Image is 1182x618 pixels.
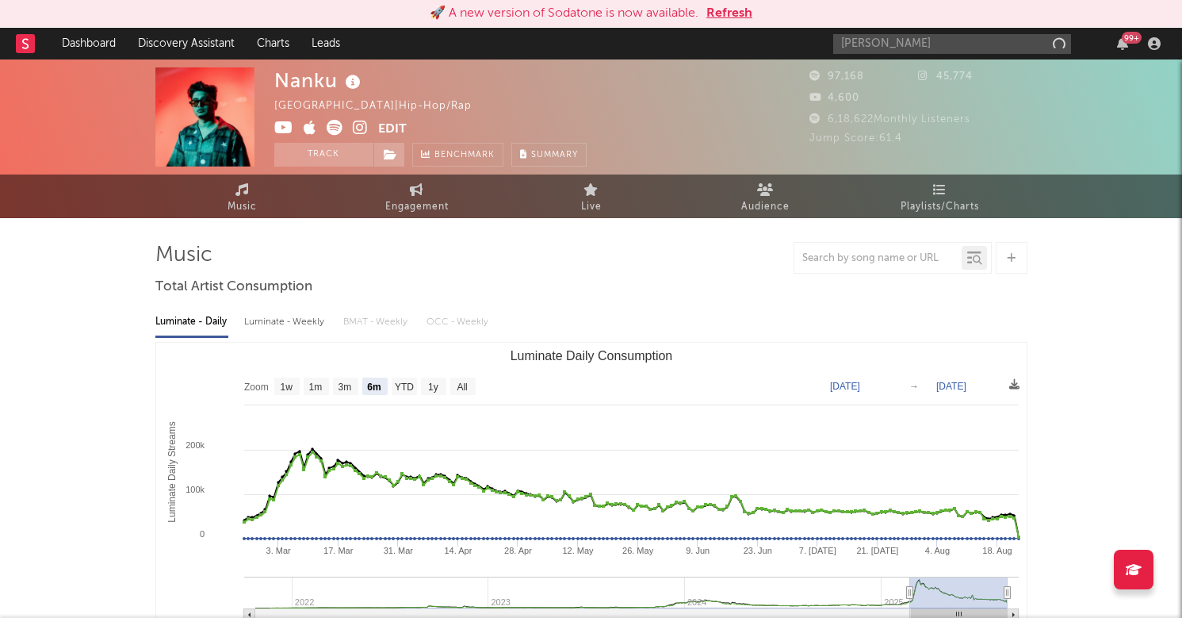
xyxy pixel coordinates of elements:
[127,28,246,59] a: Discovery Assistant
[531,151,578,159] span: Summary
[274,67,365,94] div: Nanku
[274,97,490,116] div: [GEOGRAPHIC_DATA] | Hip-Hop/Rap
[686,546,710,555] text: 9. Jun
[504,175,679,218] a: Live
[199,529,204,539] text: 0
[901,198,979,217] span: Playlists/Charts
[228,198,257,217] span: Music
[982,546,1012,555] text: 18. Aug
[338,382,351,393] text: 3m
[274,143,373,167] button: Track
[936,381,966,392] text: [DATE]
[809,133,902,144] span: Jump Score: 61.4
[394,382,413,393] text: YTD
[300,28,351,59] a: Leads
[798,546,836,555] text: 7. [DATE]
[562,546,594,555] text: 12. May
[924,546,949,555] text: 4. Aug
[679,175,853,218] a: Audience
[504,546,532,555] text: 28. Apr
[51,28,127,59] a: Dashboard
[330,175,504,218] a: Engagement
[428,382,438,393] text: 1y
[155,278,312,297] span: Total Artist Consumption
[244,382,269,393] text: Zoom
[246,28,300,59] a: Charts
[434,146,495,165] span: Benchmark
[244,309,327,336] div: Luminate - Weekly
[155,309,228,336] div: Luminate - Daily
[385,198,449,217] span: Engagement
[444,546,472,555] text: 14. Apr
[383,546,413,555] text: 31. Mar
[457,382,467,393] text: All
[833,34,1071,54] input: Search for artists
[412,143,503,167] a: Benchmark
[909,381,919,392] text: →
[166,421,177,522] text: Luminate Daily Streams
[809,114,970,125] span: 6,18,622 Monthly Listeners
[622,546,654,555] text: 26. May
[581,198,602,217] span: Live
[186,485,205,494] text: 100k
[809,93,859,103] span: 4,600
[367,382,381,393] text: 6m
[809,71,864,82] span: 97,168
[186,440,205,450] text: 200k
[155,175,330,218] a: Music
[706,4,752,23] button: Refresh
[430,4,698,23] div: 🚀 A new version of Sodatone is now available.
[853,175,1027,218] a: Playlists/Charts
[266,546,291,555] text: 3. Mar
[741,198,790,217] span: Audience
[794,252,962,265] input: Search by song name or URL
[1117,37,1128,50] button: 99+
[280,382,293,393] text: 1w
[308,382,322,393] text: 1m
[510,349,672,363] text: Luminate Daily Consumption
[378,120,407,140] button: Edit
[918,71,973,82] span: 45,774
[856,546,898,555] text: 21. [DATE]
[830,381,860,392] text: [DATE]
[1122,32,1142,44] div: 99 +
[511,143,587,167] button: Summary
[743,546,771,555] text: 23. Jun
[323,546,354,555] text: 17. Mar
